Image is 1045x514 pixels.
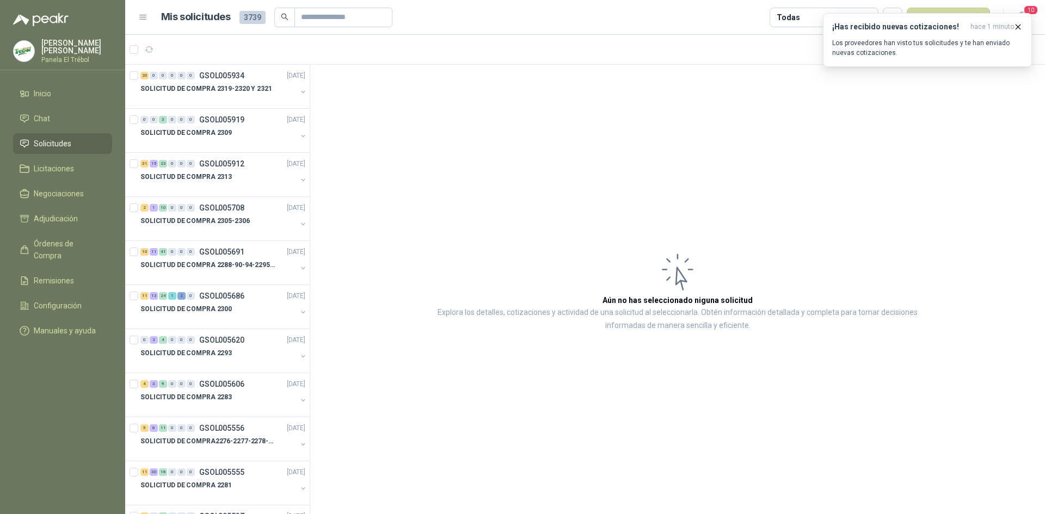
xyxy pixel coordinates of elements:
button: 10 [1012,8,1032,27]
p: [DATE] [287,423,305,434]
span: Remisiones [34,275,74,287]
div: 0 [177,424,186,432]
p: GSOL005606 [199,380,244,388]
p: SOLICITUD DE COMPRA 2313 [140,172,232,182]
div: 4 [159,336,167,344]
div: 0 [168,72,176,79]
a: Chat [13,108,112,129]
p: SOLICITUD DE COMPRA 2319-2320 Y 2321 [140,84,272,94]
div: 0 [168,248,176,256]
span: Configuración [34,300,82,312]
span: Órdenes de Compra [34,238,102,262]
p: GSOL005708 [199,204,244,212]
span: 10 [1023,5,1038,15]
div: 11 [159,424,167,432]
p: [DATE] [287,291,305,301]
span: Adjudicación [34,213,78,225]
p: GSOL005912 [199,160,244,168]
a: 2 1 10 0 0 0 GSOL005708[DATE] SOLICITUD DE COMPRA 2305-2306 [140,201,308,236]
div: 0 [168,204,176,212]
a: 5 6 11 0 0 0 GSOL005556[DATE] SOLICITUD DE COMPRA2276-2277-2278-2284-2285- [140,422,308,456]
p: SOLICITUD DE COMPRA2276-2277-2278-2284-2285- [140,436,276,447]
a: Licitaciones [13,158,112,179]
p: [DATE] [287,467,305,478]
div: 3 [150,380,158,388]
p: [DATE] [287,335,305,345]
div: 16 [159,468,167,476]
button: ¡Has recibido nuevas cotizaciones!hace 1 minuto Los proveedores han visto tus solicitudes y te ha... [823,13,1032,67]
div: 0 [187,380,195,388]
div: 15 [150,160,158,168]
h3: ¡Has recibido nuevas cotizaciones! [832,22,966,32]
span: 3739 [239,11,266,24]
div: 10 [159,204,167,212]
div: 1 [168,292,176,300]
span: Solicitudes [34,138,71,150]
p: SOLICITUD DE COMPRA 2309 [140,128,232,138]
p: Los proveedores han visto tus solicitudes y te han enviado nuevas cotizaciones. [832,38,1023,58]
a: 0 0 3 0 0 0 GSOL005919[DATE] SOLICITUD DE COMPRA 2309 [140,113,308,148]
p: GSOL005686 [199,292,244,300]
div: 11 [140,292,149,300]
div: 11 [140,468,149,476]
h3: Aún no has seleccionado niguna solicitud [603,294,753,306]
p: SOLICITUD DE COMPRA 2293 [140,348,232,358]
p: SOLICITUD DE COMPRA 2300 [140,304,232,314]
div: 2 [177,292,186,300]
div: 10 [140,248,149,256]
p: Panela El Trébol [41,57,112,63]
div: 0 [168,424,176,432]
a: 20 0 0 0 0 0 GSOL005934[DATE] SOLICITUD DE COMPRA 2319-2320 Y 2321 [140,69,308,104]
p: [DATE] [287,115,305,125]
div: Todas [777,11,800,23]
a: Solicitudes [13,133,112,154]
div: 0 [177,116,186,123]
p: GSOL005555 [199,468,244,476]
span: hace 1 minuto [970,22,1014,32]
a: Adjudicación [13,208,112,229]
div: 0 [150,116,158,123]
div: 30 [150,468,158,476]
div: 0 [168,336,176,344]
div: 0 [177,468,186,476]
div: 0 [168,468,176,476]
div: 0 [177,160,186,168]
p: SOLICITUD DE COMPRA 2288-90-94-2295-96-2301-02-04 [140,260,276,270]
div: 41 [159,248,167,256]
div: 31 [140,160,149,168]
p: SOLICITUD DE COMPRA 2305-2306 [140,216,250,226]
div: 0 [168,380,176,388]
a: Manuales y ayuda [13,320,112,341]
p: SOLICITUD DE COMPRA 2281 [140,480,232,491]
p: [DATE] [287,71,305,81]
div: 3 [159,116,167,123]
a: 31 15 23 0 0 0 GSOL005912[DATE] SOLICITUD DE COMPRA 2313 [140,157,308,192]
span: Manuales y ayuda [34,325,96,337]
a: 10 11 41 0 0 0 GSOL005691[DATE] SOLICITUD DE COMPRA 2288-90-94-2295-96-2301-02-04 [140,245,308,280]
div: 13 [150,292,158,300]
div: 0 [187,160,195,168]
p: SOLICITUD DE COMPRA 2283 [140,392,232,402]
span: Chat [34,113,50,125]
div: 0 [187,72,195,79]
img: Company Logo [14,41,34,61]
div: 0 [150,72,158,79]
div: 0 [140,336,149,344]
a: Remisiones [13,270,112,291]
p: [DATE] [287,159,305,169]
div: 0 [187,468,195,476]
img: Logo peakr [13,13,69,26]
a: Negociaciones [13,183,112,204]
p: [DATE] [287,247,305,257]
div: 6 [150,424,158,432]
div: 23 [159,160,167,168]
a: 11 13 24 1 2 0 GSOL005686[DATE] SOLICITUD DE COMPRA 2300 [140,289,308,324]
div: 11 [150,248,158,256]
a: Inicio [13,83,112,104]
p: Explora los detalles, cotizaciones y actividad de una solicitud al seleccionarla. Obtén informaci... [419,306,936,332]
div: 0 [177,204,186,212]
div: 0 [140,116,149,123]
span: search [281,13,288,21]
a: Configuración [13,295,112,316]
div: 0 [177,72,186,79]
